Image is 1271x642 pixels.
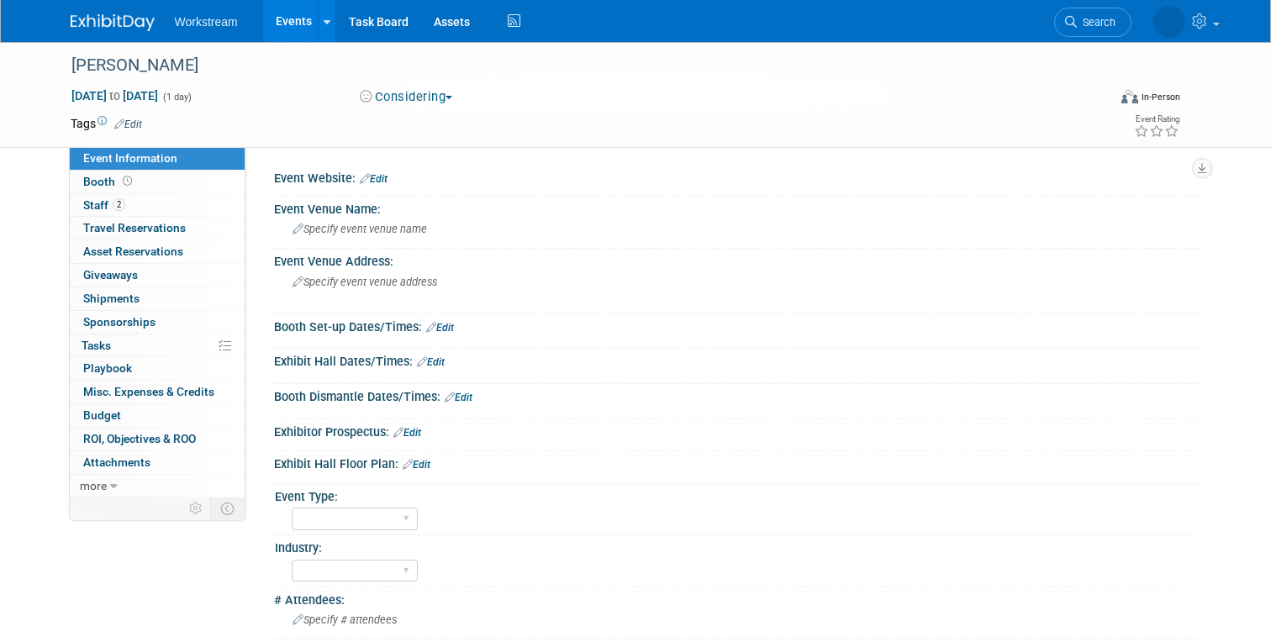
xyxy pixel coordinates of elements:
[210,497,245,519] td: Toggle Event Tabs
[274,249,1201,270] div: Event Venue Address:
[83,198,125,212] span: Staff
[83,245,183,258] span: Asset Reservations
[70,357,245,380] a: Playbook
[293,276,437,288] span: Specify event venue address
[293,613,397,626] span: Specify # attendees
[70,475,245,497] a: more
[83,175,135,188] span: Booth
[107,89,123,103] span: to
[83,151,177,165] span: Event Information
[161,92,192,103] span: (1 day)
[83,385,214,398] span: Misc. Expenses & Credits
[354,88,459,106] button: Considering
[1141,91,1180,103] div: In-Person
[83,268,138,282] span: Giveaways
[83,292,140,305] span: Shipments
[83,315,156,329] span: Sponsorships
[70,194,245,217] a: Staff2
[274,166,1201,187] div: Event Website:
[71,14,155,31] img: ExhibitDay
[70,334,245,357] a: Tasks
[70,404,245,427] a: Budget
[70,217,245,239] a: Travel Reservations
[274,349,1201,371] div: Exhibit Hall Dates/Times:
[119,175,135,187] span: Booth not reserved yet
[275,484,1194,505] div: Event Type:
[83,432,196,445] span: ROI, Objectives & ROO
[83,221,186,234] span: Travel Reservations
[83,408,121,422] span: Budget
[274,314,1201,336] div: Booth Set-up Dates/Times:
[175,15,238,29] span: Workstream
[1121,90,1138,103] img: Format-Inperson.png
[1016,87,1180,113] div: Event Format
[70,381,245,403] a: Misc. Expenses & Credits
[70,311,245,334] a: Sponsorships
[82,339,111,352] span: Tasks
[114,118,142,130] a: Edit
[1134,115,1179,124] div: Event Rating
[70,428,245,450] a: ROI, Objectives & ROO
[71,115,142,132] td: Tags
[113,198,125,211] span: 2
[71,88,159,103] span: [DATE] [DATE]
[70,147,245,170] a: Event Information
[70,264,245,287] a: Giveaways
[1054,8,1131,37] a: Search
[83,361,132,375] span: Playbook
[274,419,1201,441] div: Exhibitor Prospectus:
[70,287,245,310] a: Shipments
[1153,6,1185,38] img: Tatia Meghdadi
[417,356,445,368] a: Edit
[274,384,1201,406] div: Booth Dismantle Dates/Times:
[275,535,1194,556] div: Industry:
[274,451,1201,473] div: Exhibit Hall Floor Plan:
[393,427,421,439] a: Edit
[274,197,1201,218] div: Event Venue Name:
[445,392,472,403] a: Edit
[274,587,1201,608] div: # Attendees:
[1077,16,1115,29] span: Search
[403,459,430,471] a: Edit
[182,497,211,519] td: Personalize Event Tab Strip
[66,50,1086,81] div: [PERSON_NAME]
[360,173,388,185] a: Edit
[70,451,245,474] a: Attachments
[83,455,150,469] span: Attachments
[80,479,107,492] span: more
[70,240,245,263] a: Asset Reservations
[293,223,427,235] span: Specify event venue name
[70,171,245,193] a: Booth
[426,322,454,334] a: Edit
